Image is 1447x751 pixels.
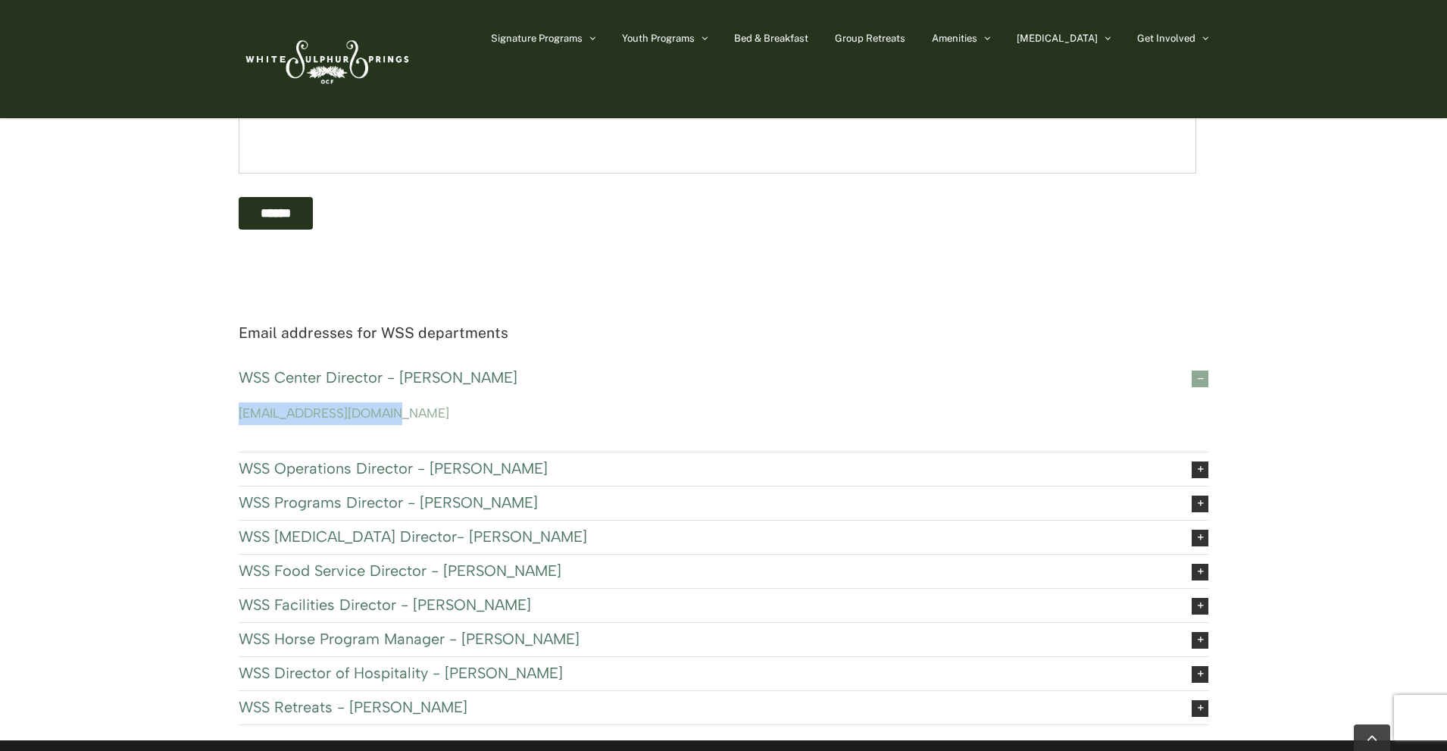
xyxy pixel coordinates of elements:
span: Get Involved [1137,33,1195,43]
a: WSS Center Director - [PERSON_NAME] [239,361,1208,395]
span: Amenities [932,33,977,43]
a: WSS Food Service Director - [PERSON_NAME] [239,555,1208,588]
a: WSS [MEDICAL_DATA] Director- [PERSON_NAME] [239,521,1208,554]
span: Youth Programs [622,33,695,43]
span: [MEDICAL_DATA] [1017,33,1098,43]
span: WSS Center Director - [PERSON_NAME] [239,369,1168,386]
span: WSS Director of Hospitality - [PERSON_NAME] [239,665,1168,681]
span: WSS Retreats - [PERSON_NAME] [239,699,1168,715]
a: WSS Horse Program Manager - [PERSON_NAME] [239,623,1208,656]
p: Email addresses for WSS departments [239,321,1208,346]
span: WSS [MEDICAL_DATA] Director- [PERSON_NAME] [239,528,1168,545]
span: Signature Programs [491,33,583,43]
a: WSS Retreats - [PERSON_NAME] [239,691,1208,724]
span: WSS Programs Director - [PERSON_NAME] [239,494,1168,511]
span: WSS Horse Program Manager - [PERSON_NAME] [239,631,1168,647]
span: WSS Facilities Director - [PERSON_NAME] [239,596,1168,613]
span: WSS Food Service Director - [PERSON_NAME] [239,562,1168,579]
a: [EMAIL_ADDRESS][DOMAIN_NAME] [239,405,449,421]
a: WSS Facilities Director - [PERSON_NAME] [239,589,1208,622]
span: WSS Operations Director - [PERSON_NAME] [239,460,1168,477]
span: Bed & Breakfast [734,33,808,43]
img: White Sulphur Springs Logo [239,23,413,95]
a: WSS Director of Hospitality - [PERSON_NAME] [239,657,1208,690]
a: WSS Programs Director - [PERSON_NAME] [239,487,1208,520]
a: WSS Operations Director - [PERSON_NAME] [239,452,1208,486]
span: Group Retreats [835,33,905,43]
